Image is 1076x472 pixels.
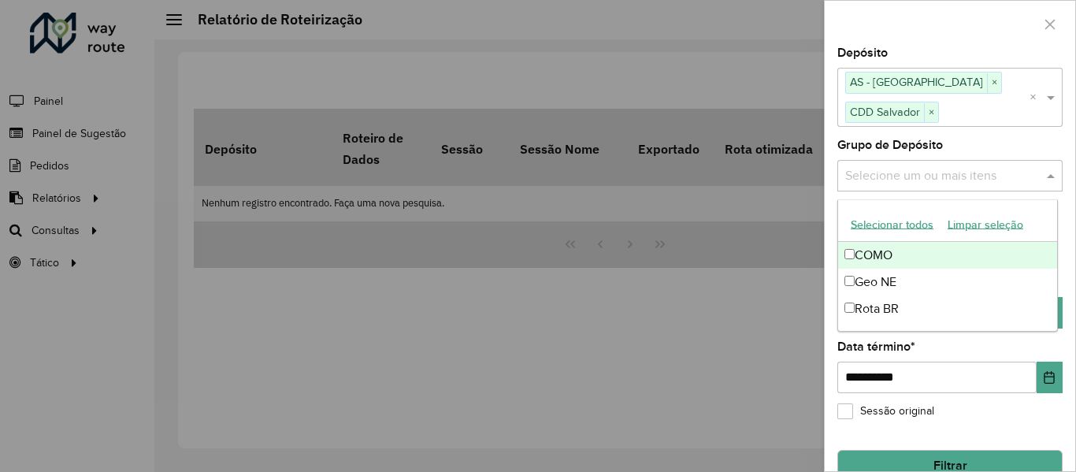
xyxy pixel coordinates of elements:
[924,103,938,122] span: ×
[844,212,941,237] button: Selecionar todos
[851,218,933,231] font: Selecionar todos
[987,73,1001,92] span: ×
[1037,362,1063,393] button: Escolha a data
[1030,88,1043,107] span: Clear all
[855,275,896,288] font: Geo NE
[855,302,899,315] font: Rota BR
[860,405,934,417] font: Sessão original
[855,248,892,262] font: COMO
[948,218,1023,231] font: Limpar seleção
[846,102,924,121] span: CDD Salvador
[837,138,943,151] font: Grupo de Depósito
[837,46,888,59] font: Depósito
[837,199,1058,332] ng-dropdown-panel: Lista de opções
[933,459,967,472] font: Filtrar
[837,340,911,353] font: Data término
[846,72,987,91] span: AS - [GEOGRAPHIC_DATA]
[941,212,1030,237] button: Limpar seleção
